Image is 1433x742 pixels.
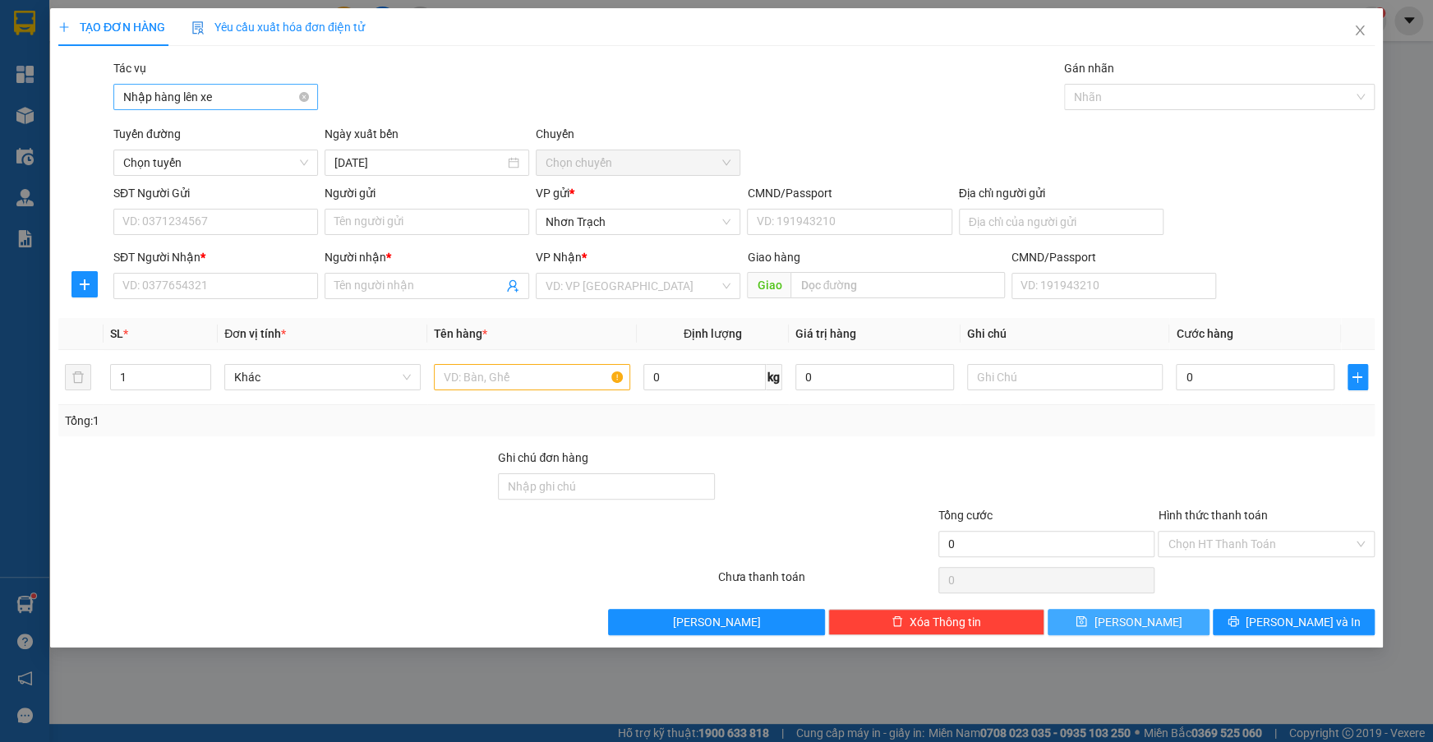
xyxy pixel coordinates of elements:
span: [PERSON_NAME] và In [1246,613,1361,631]
div: Địa chỉ người gửi [959,184,1163,202]
span: VP Nhận [536,251,582,264]
span: [PERSON_NAME] [673,613,761,631]
input: 0 [795,364,953,390]
span: Nhơn Trạch [546,210,730,234]
span: Giao [747,272,790,298]
div: VP gửi [536,184,740,202]
span: Chọn chuyến [546,150,730,175]
span: plus [1348,371,1367,384]
label: Gán nhãn [1064,62,1114,75]
span: Giá trị hàng [795,327,856,340]
span: Yêu cầu xuất hóa đơn điện tử [191,21,365,34]
label: Hình thức thanh toán [1158,509,1267,522]
img: icon [191,21,205,35]
span: kg [766,364,782,390]
span: Định lượng [684,327,742,340]
span: Khác [234,365,411,389]
div: SĐT Người Gửi [113,184,318,202]
div: Ngày xuất bến [325,125,529,150]
div: CMND/Passport [747,184,951,202]
span: close [1353,24,1366,37]
th: Ghi chú [961,318,1170,350]
span: Tổng cước [938,509,993,522]
span: delete [892,615,903,629]
input: Ghi Chú [967,364,1163,390]
input: Địa chỉ của người gửi [959,209,1163,235]
span: printer [1228,615,1239,629]
div: Chuyến [536,125,740,150]
button: Close [1337,8,1383,54]
div: Người gửi [325,184,529,202]
span: Giao hàng [747,251,799,264]
input: Dọc đường [790,272,1004,298]
button: deleteXóa Thông tin [828,609,1045,635]
div: SĐT Người Nhận [113,248,318,266]
span: plus [72,278,97,291]
span: Tên hàng [434,327,487,340]
input: Ghi chú đơn hàng [498,473,715,500]
span: plus [58,21,70,33]
span: [PERSON_NAME] [1094,613,1182,631]
label: Tác vụ [113,62,146,75]
button: [PERSON_NAME] [608,609,825,635]
span: SL [110,327,123,340]
input: VD: Bàn, Ghế [434,364,630,390]
button: save[PERSON_NAME] [1048,609,1210,635]
div: Tuyến đường [113,125,318,150]
span: user-add [506,279,519,293]
button: delete [65,364,91,390]
button: printer[PERSON_NAME] và In [1213,609,1375,635]
button: plus [71,271,98,297]
label: Ghi chú đơn hàng [498,451,588,464]
div: Tổng: 1 [65,412,554,430]
div: CMND/Passport [1011,248,1216,266]
span: TẠO ĐƠN HÀNG [58,21,165,34]
div: Người nhận [325,248,529,266]
span: save [1076,615,1087,629]
input: 11/10/2025 [334,154,505,172]
span: Chọn tuyến [123,150,308,175]
span: Xóa Thông tin [910,613,981,631]
span: close-circle [299,92,309,102]
span: Cước hàng [1176,327,1233,340]
div: Chưa thanh toán [716,568,937,597]
button: plus [1348,364,1368,390]
span: Đơn vị tính [224,327,286,340]
span: Nhập hàng lên xe [123,85,308,109]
